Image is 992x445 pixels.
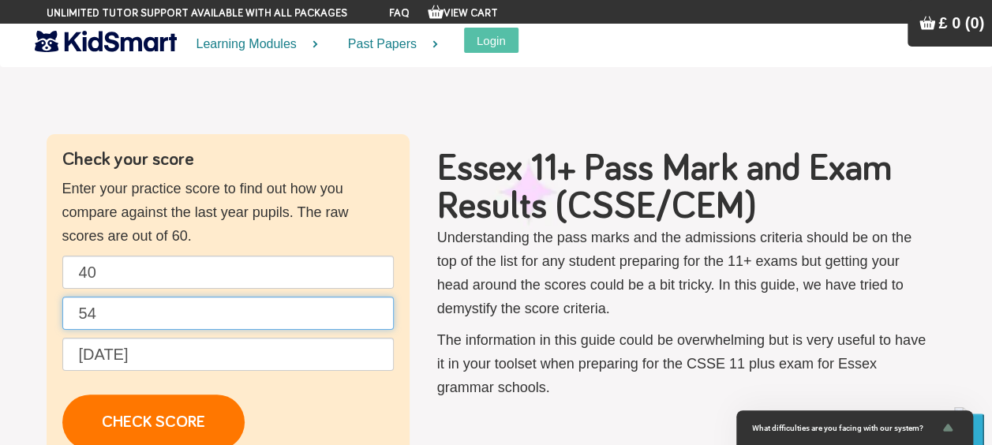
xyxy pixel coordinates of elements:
span: Unlimited tutor support available with all packages [47,6,347,21]
span: What difficulties are you facing with our system? [752,424,938,432]
a: FAQ [389,8,410,19]
a: View Cart [428,8,498,19]
a: Past Papers [328,24,448,65]
p: The information in this guide could be overwhelming but is very useful to have it in your toolset... [437,328,930,399]
p: Understanding the pass marks and the admissions criteria should be on the top of the list for any... [437,226,930,320]
img: Your items in the shopping basket [919,15,935,31]
a: Learning Modules [177,24,328,65]
h4: Check your score [62,150,394,169]
input: Date of birth (d/m/y) e.g. 27/12/2007 [62,338,394,371]
span: £ 0 (0) [938,14,984,32]
button: Login [464,28,518,53]
input: English raw score [62,256,394,289]
img: Your items in the shopping basket [428,4,444,20]
button: Show survey - What difficulties are you facing with our system? [752,418,957,437]
p: Enter your practice score to find out how you compare against the last year pupils. The raw score... [62,177,394,248]
img: KidSmart logo [35,28,177,55]
input: Maths raw score [62,297,394,330]
h1: Essex 11+ Pass Mark and Exam Results (CSSE/CEM) [437,150,930,226]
